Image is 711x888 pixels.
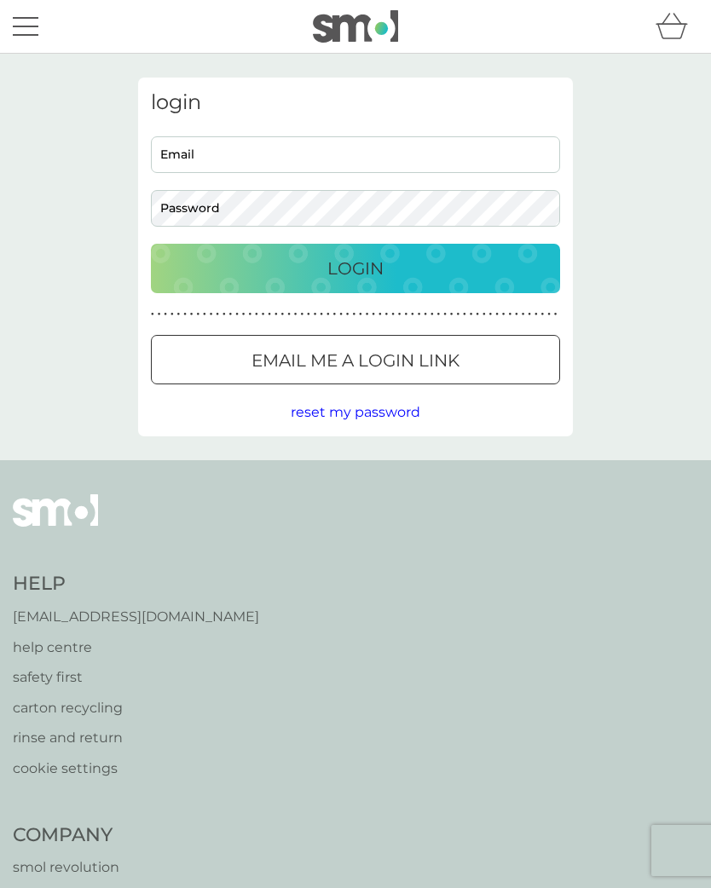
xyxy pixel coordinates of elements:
p: ● [320,310,323,319]
p: ● [398,310,402,319]
p: ● [339,310,343,319]
p: ● [333,310,337,319]
h3: login [151,90,560,115]
a: rinse and return [13,727,259,749]
p: ● [366,310,369,319]
p: ● [223,310,226,319]
p: ● [171,310,174,319]
div: basket [656,9,698,43]
p: ● [248,310,251,319]
p: ● [352,310,355,319]
p: ● [255,310,258,319]
p: ● [203,310,206,319]
button: reset my password [291,401,420,424]
p: ● [522,310,525,319]
img: smol [13,494,98,552]
p: ● [463,310,466,319]
p: ● [294,310,298,319]
p: ● [456,310,460,319]
button: Email me a login link [151,335,560,384]
a: safety first [13,666,259,689]
p: ● [450,310,454,319]
p: ● [300,310,303,319]
p: ● [508,310,512,319]
p: ● [495,310,499,319]
p: ● [359,310,362,319]
p: ● [268,310,271,319]
p: ● [391,310,395,319]
p: ● [177,310,181,319]
p: ● [554,310,558,319]
p: ● [210,310,213,319]
p: Email me a login link [251,347,460,374]
p: ● [307,310,310,319]
p: ● [515,310,518,319]
p: ● [443,310,447,319]
p: ● [216,310,219,319]
p: ● [404,310,408,319]
p: ● [281,310,285,319]
p: ● [502,310,506,319]
p: ● [346,310,350,319]
img: smol [313,10,398,43]
p: ● [183,310,187,319]
p: ● [535,310,538,319]
p: ● [379,310,382,319]
p: ● [151,310,154,319]
p: ● [431,310,434,319]
p: ● [476,310,479,319]
p: ● [314,310,317,319]
p: ● [528,310,531,319]
p: ● [483,310,486,319]
p: ● [262,310,265,319]
h4: Company [13,822,195,849]
a: carton recycling [13,697,259,719]
p: ● [275,310,278,319]
span: reset my password [291,404,420,420]
a: smol revolution [13,856,195,879]
p: ● [489,310,493,319]
button: Login [151,244,560,293]
p: ● [196,310,199,319]
p: ● [437,310,441,319]
p: ● [235,310,239,319]
p: ● [541,310,545,319]
p: ● [372,310,375,319]
p: ● [424,310,427,319]
p: ● [385,310,389,319]
a: help centre [13,637,259,659]
p: ● [190,310,194,319]
a: [EMAIL_ADDRESS][DOMAIN_NAME] [13,606,259,628]
h4: Help [13,571,259,597]
p: ● [547,310,551,319]
p: ● [418,310,421,319]
a: cookie settings [13,758,259,780]
p: ● [229,310,233,319]
p: Login [327,255,384,282]
p: ● [411,310,414,319]
p: ● [158,310,161,319]
p: ● [287,310,291,319]
p: ● [242,310,246,319]
p: ● [470,310,473,319]
button: menu [13,10,38,43]
p: ● [327,310,330,319]
p: ● [164,310,167,319]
